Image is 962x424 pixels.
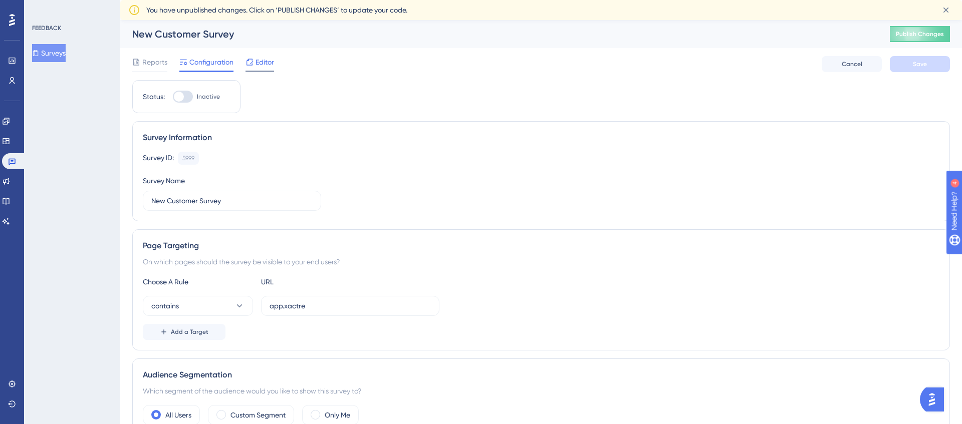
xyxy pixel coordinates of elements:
span: Editor [256,56,274,68]
div: 4 [70,5,73,13]
iframe: UserGuiding AI Assistant Launcher [920,384,950,414]
label: Custom Segment [230,409,286,421]
input: yourwebsite.com/path [270,300,431,311]
span: Need Help? [24,3,63,15]
button: Publish Changes [890,26,950,42]
div: Audience Segmentation [143,369,939,381]
label: Only Me [325,409,350,421]
div: FEEDBACK [32,24,61,32]
span: Add a Target [171,328,208,336]
span: Reports [142,56,167,68]
div: Which segment of the audience would you like to show this survey to? [143,385,939,397]
button: Add a Target [143,324,225,340]
div: URL [261,276,371,288]
span: Inactive [197,93,220,101]
button: Save [890,56,950,72]
input: Type your Survey name [151,195,313,206]
span: contains [151,300,179,312]
div: New Customer Survey [132,27,865,41]
div: Survey Name [143,175,185,187]
div: Choose A Rule [143,276,253,288]
button: Surveys [32,44,66,62]
div: 5999 [182,154,194,162]
label: All Users [165,409,191,421]
span: You have unpublished changes. Click on ‘PUBLISH CHANGES’ to update your code. [146,4,407,16]
button: Cancel [822,56,882,72]
span: Publish Changes [896,30,944,38]
div: Survey Information [143,132,939,144]
span: Save [913,60,927,68]
span: Cancel [842,60,862,68]
div: Page Targeting [143,240,939,252]
span: Configuration [189,56,233,68]
div: Status: [143,91,165,103]
div: On which pages should the survey be visible to your end users? [143,256,939,268]
div: Survey ID: [143,152,174,165]
button: contains [143,296,253,316]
